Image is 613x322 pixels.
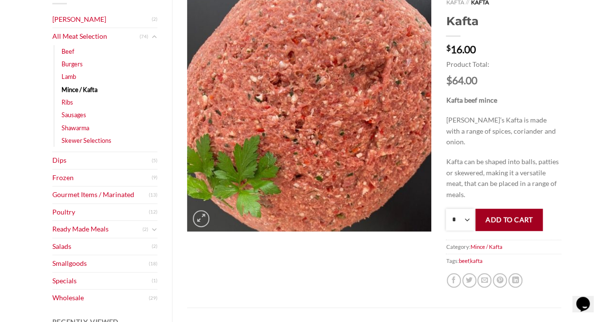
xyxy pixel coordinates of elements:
[446,254,561,268] span: Tags: ,
[151,224,157,235] button: Toggle
[470,258,482,264] a: kafta
[62,96,73,108] a: Ribs
[52,221,143,238] a: Ready Made Meals
[62,45,74,58] a: Beef
[462,273,476,287] a: Share on Twitter
[52,204,149,221] a: Poultry
[149,205,157,219] span: (12)
[142,222,148,237] span: (2)
[52,238,152,255] a: Salads
[52,255,149,272] a: Smallgoods
[470,244,502,250] a: Mince / Kafta
[149,291,157,306] span: (29)
[62,58,83,70] a: Burgers
[149,257,157,271] span: (18)
[446,115,561,148] p: [PERSON_NAME]’s Kafta is made with a range of spices, coriander and onion.
[52,28,140,45] a: All Meat Selection
[151,31,157,42] button: Toggle
[62,70,76,83] a: Lamb
[446,156,561,200] p: Kafta can be shaped into balls, patties or skewered, making it a versatile meat, that can be plac...
[52,169,152,186] a: Frozen
[446,96,497,104] strong: Kafta beef mince
[62,134,111,147] a: Skewer Selections
[52,273,152,290] a: Specials
[52,152,152,169] a: Dips
[62,83,97,96] a: Mince / Kafta
[446,44,450,52] span: $
[446,59,561,85] div: Product Total:
[152,274,157,288] span: (1)
[458,258,469,264] a: beef
[508,273,522,287] a: Share on LinkedIn
[447,273,461,287] a: Share on Facebook
[152,239,157,254] span: (2)
[477,273,491,287] a: Email to a Friend
[152,12,157,27] span: (2)
[446,43,475,55] bdi: 16.00
[572,283,603,312] iframe: chat widget
[446,14,561,29] h1: Kafta
[446,240,561,254] span: Category:
[52,290,149,307] a: Wholesale
[152,170,157,185] span: (9)
[52,186,149,203] a: Gourmet Items / Marinated
[140,30,148,44] span: (74)
[475,209,543,230] button: Add to cart
[493,273,507,287] a: Pin on Pinterest
[62,122,89,134] a: Shawarma
[446,75,561,85] span: $64.00
[149,188,157,202] span: (13)
[52,11,152,28] a: [PERSON_NAME]
[62,108,86,121] a: Sausages
[152,153,157,168] span: (5)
